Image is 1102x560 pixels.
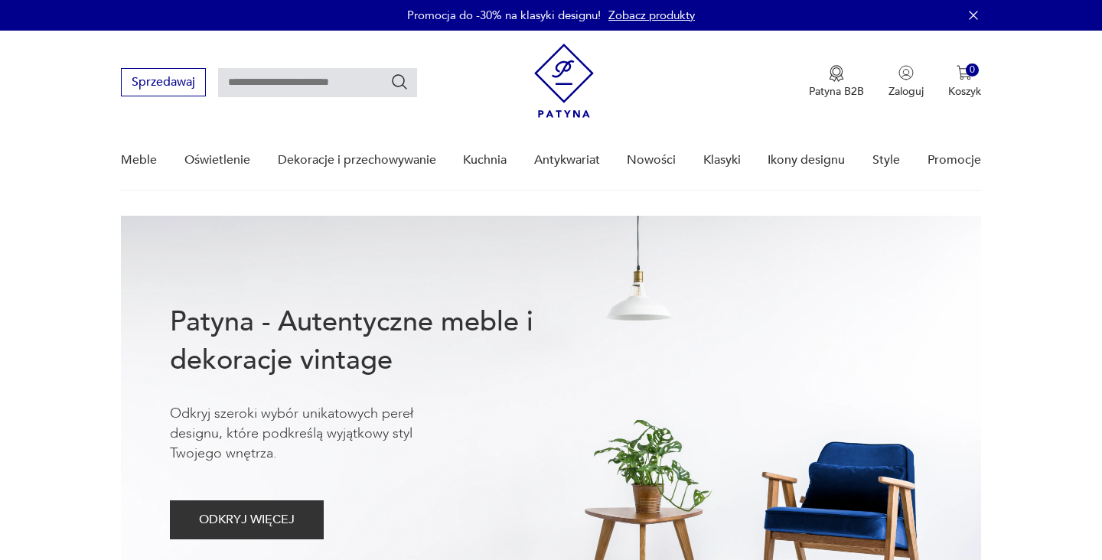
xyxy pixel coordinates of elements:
a: Ikona medaluPatyna B2B [809,65,864,99]
h1: Patyna - Autentyczne meble i dekoracje vintage [170,303,583,379]
a: Antykwariat [534,131,600,190]
a: Klasyki [703,131,741,190]
a: Kuchnia [463,131,507,190]
a: Nowości [627,131,676,190]
img: Patyna - sklep z meblami i dekoracjami vintage [534,44,594,118]
button: 0Koszyk [948,65,981,99]
a: Sprzedawaj [121,78,206,89]
button: Szukaj [390,73,409,91]
p: Patyna B2B [809,84,864,99]
button: Zaloguj [888,65,924,99]
img: Ikona koszyka [957,65,972,80]
p: Promocja do -30% na klasyki designu! [407,8,601,23]
button: Sprzedawaj [121,68,206,96]
button: Patyna B2B [809,65,864,99]
a: Dekoracje i przechowywanie [278,131,436,190]
img: Ikonka użytkownika [898,65,914,80]
a: ODKRYJ WIĘCEJ [170,516,324,526]
a: Ikony designu [768,131,845,190]
a: Promocje [928,131,981,190]
a: Style [872,131,900,190]
a: Zobacz produkty [608,8,695,23]
p: Zaloguj [888,84,924,99]
a: Meble [121,131,157,190]
a: Oświetlenie [184,131,250,190]
p: Koszyk [948,84,981,99]
img: Ikona medalu [829,65,844,82]
p: Odkryj szeroki wybór unikatowych pereł designu, które podkreślą wyjątkowy styl Twojego wnętrza. [170,404,461,464]
button: ODKRYJ WIĘCEJ [170,500,324,539]
div: 0 [966,63,979,77]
